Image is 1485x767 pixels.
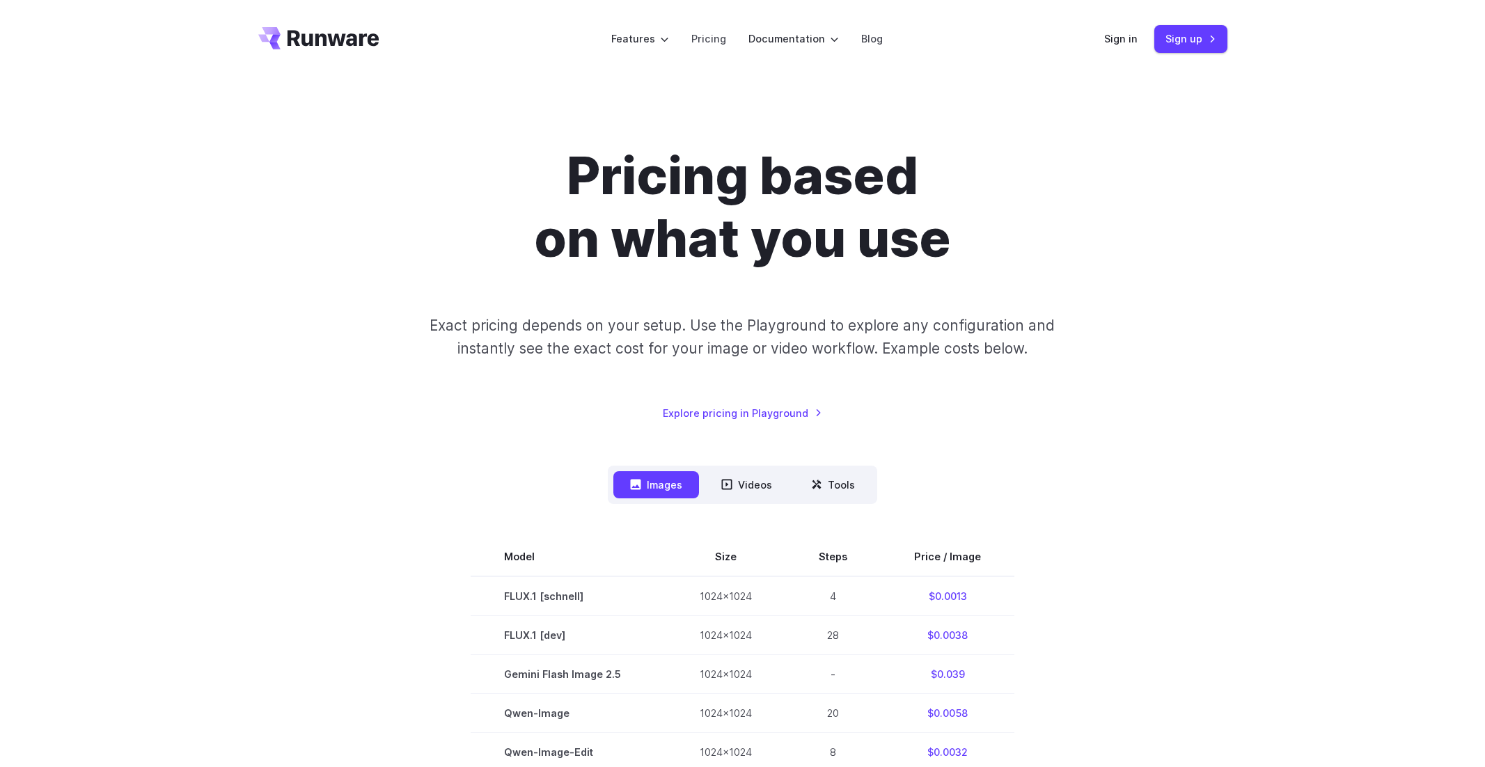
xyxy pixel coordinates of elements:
[881,654,1014,693] td: $0.039
[705,471,789,498] button: Videos
[666,537,785,576] th: Size
[794,471,872,498] button: Tools
[691,31,726,47] a: Pricing
[666,576,785,616] td: 1024x1024
[471,693,666,732] td: Qwen-Image
[881,537,1014,576] th: Price / Image
[355,145,1131,269] h1: Pricing based on what you use
[471,576,666,616] td: FLUX.1 [schnell]
[1154,25,1227,52] a: Sign up
[471,615,666,654] td: FLUX.1 [dev]
[748,31,839,47] label: Documentation
[666,615,785,654] td: 1024x1024
[785,576,881,616] td: 4
[785,654,881,693] td: -
[881,615,1014,654] td: $0.0038
[881,576,1014,616] td: $0.0013
[258,27,379,49] a: Go to /
[471,537,666,576] th: Model
[663,405,822,421] a: Explore pricing in Playground
[785,615,881,654] td: 28
[504,666,633,682] span: Gemini Flash Image 2.5
[861,31,883,47] a: Blog
[881,693,1014,732] td: $0.0058
[611,31,669,47] label: Features
[666,693,785,732] td: 1024x1024
[403,314,1081,361] p: Exact pricing depends on your setup. Use the Playground to explore any configuration and instantl...
[1104,31,1138,47] a: Sign in
[785,693,881,732] td: 20
[785,537,881,576] th: Steps
[613,471,699,498] button: Images
[666,654,785,693] td: 1024x1024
